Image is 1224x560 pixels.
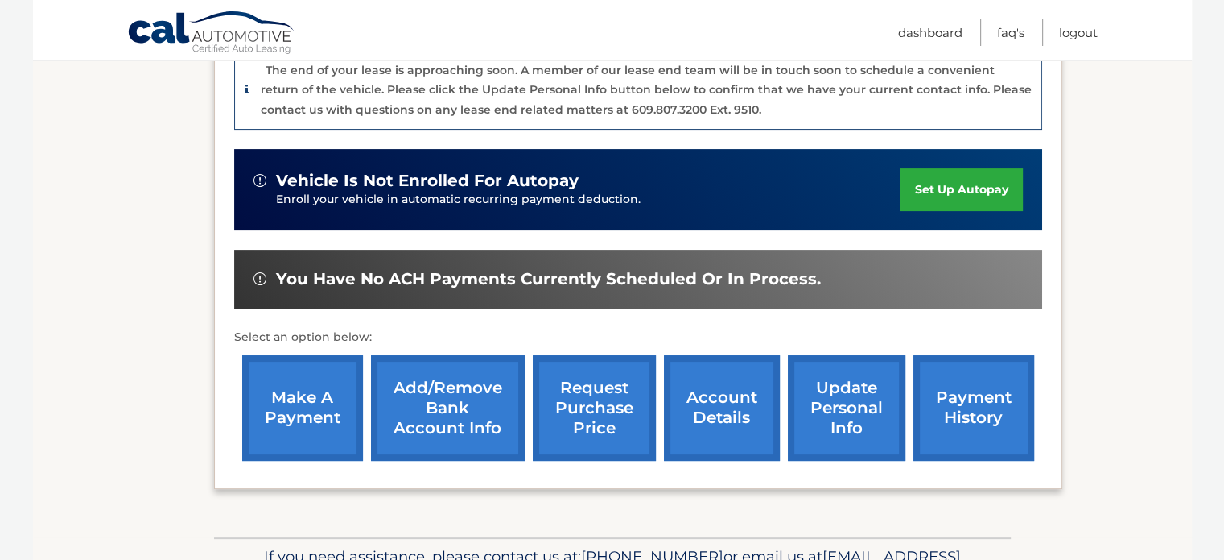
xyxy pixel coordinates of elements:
[371,355,525,461] a: Add/Remove bank account info
[276,269,821,289] span: You have no ACH payments currently scheduled or in process.
[253,174,266,187] img: alert-white.svg
[234,328,1042,347] p: Select an option below:
[1059,19,1098,46] a: Logout
[276,171,579,191] span: vehicle is not enrolled for autopay
[664,355,780,461] a: account details
[242,355,363,461] a: make a payment
[533,355,656,461] a: request purchase price
[913,355,1034,461] a: payment history
[276,191,900,209] p: Enroll your vehicle in automatic recurring payment deduction.
[127,10,296,57] a: Cal Automotive
[788,355,905,461] a: update personal info
[997,19,1024,46] a: FAQ's
[900,168,1022,211] a: set up autopay
[898,19,962,46] a: Dashboard
[253,272,266,285] img: alert-white.svg
[261,63,1032,117] p: The end of your lease is approaching soon. A member of our lease end team will be in touch soon t...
